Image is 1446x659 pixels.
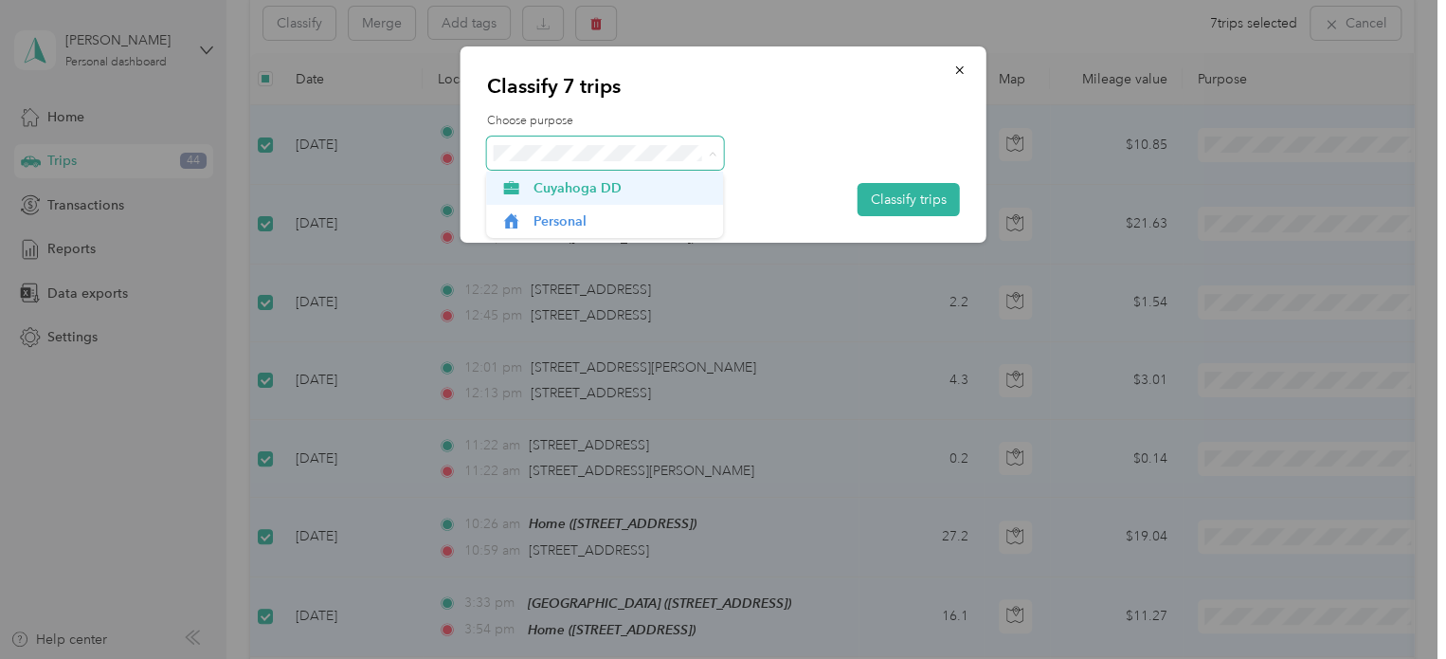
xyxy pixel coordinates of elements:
[487,73,960,100] p: Classify 7 trips
[533,178,710,198] span: Cuyahoga DD
[487,113,960,130] label: Choose purpose
[858,183,960,216] button: Classify trips
[533,211,710,231] span: Personal
[1340,553,1446,659] iframe: Everlance-gr Chat Button Frame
